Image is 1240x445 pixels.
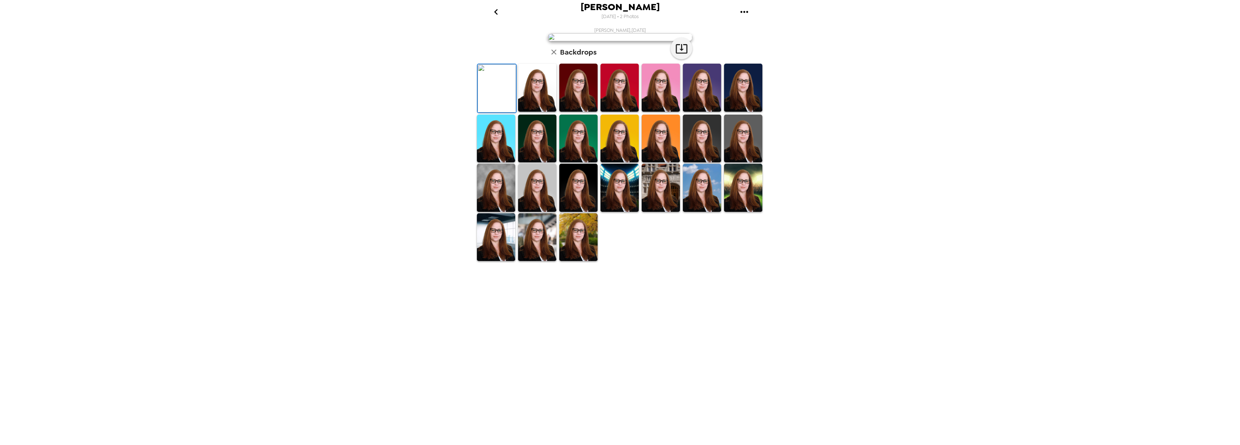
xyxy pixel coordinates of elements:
[478,64,516,112] img: Original
[594,27,646,33] span: [PERSON_NAME] , [DATE]
[548,33,692,41] img: user
[560,46,597,58] h6: Backdrops
[581,2,660,12] span: [PERSON_NAME]
[602,12,639,22] span: [DATE] • 2 Photos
